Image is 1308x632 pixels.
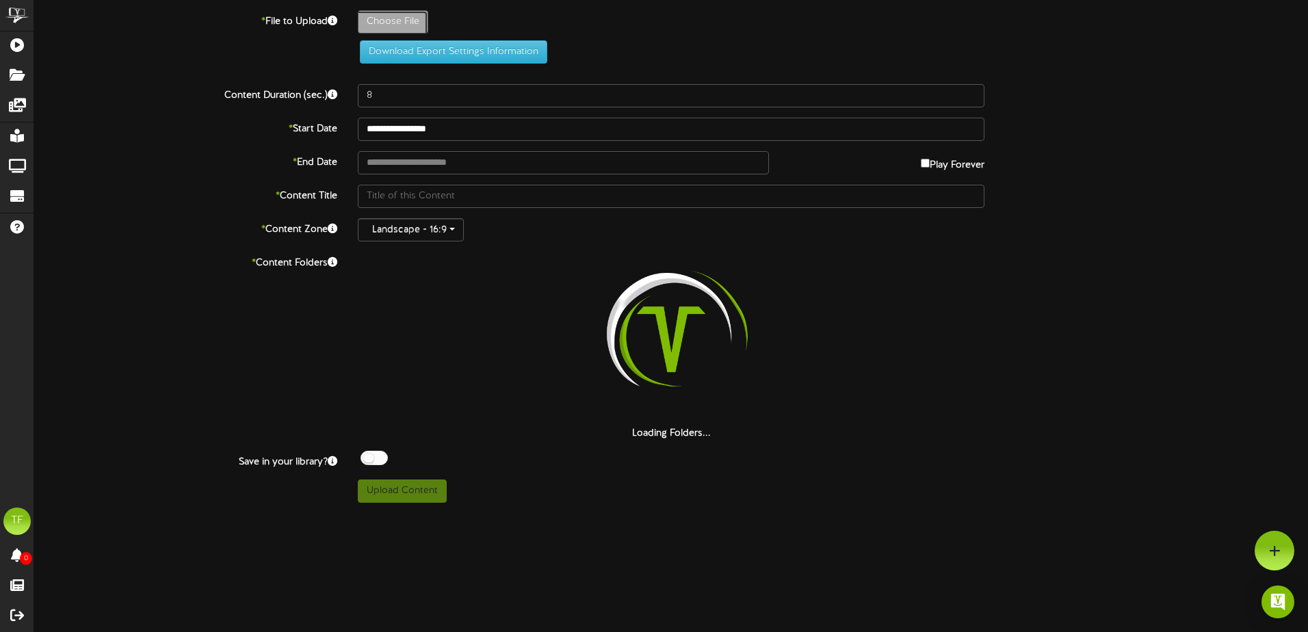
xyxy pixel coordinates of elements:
[1261,585,1294,618] div: Open Intercom Messenger
[3,508,31,535] div: TF
[921,151,984,172] label: Play Forever
[360,40,547,64] button: Download Export Settings Information
[358,185,984,208] input: Title of this Content
[20,552,32,565] span: 0
[24,218,348,237] label: Content Zone
[358,218,464,241] button: Landscape - 16:9
[584,252,759,427] img: loading-spinner-2.png
[358,479,447,503] button: Upload Content
[24,451,348,469] label: Save in your library?
[921,159,930,168] input: Play Forever
[353,47,547,57] a: Download Export Settings Information
[632,428,711,438] strong: Loading Folders...
[24,118,348,136] label: Start Date
[24,84,348,103] label: Content Duration (sec.)
[24,252,348,270] label: Content Folders
[24,10,348,29] label: File to Upload
[24,151,348,170] label: End Date
[24,185,348,203] label: Content Title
